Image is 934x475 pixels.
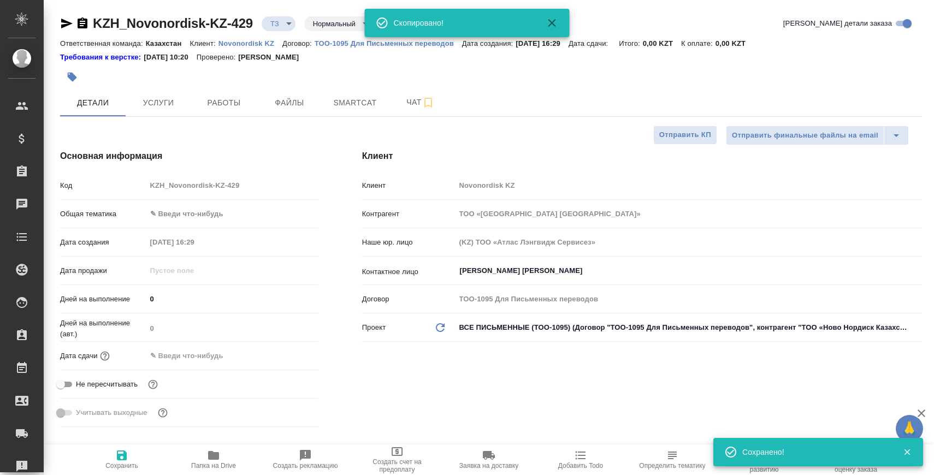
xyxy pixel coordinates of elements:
[535,444,626,475] button: Добавить Todo
[459,462,518,470] span: Заявка на доставку
[456,291,922,307] input: Пустое поле
[394,17,530,28] div: Скопировано!
[218,38,282,48] a: Novonordisk KZ
[60,209,146,219] p: Общая тематика
[315,39,462,48] p: ТОО-1095 Для Письменных переводов
[156,406,170,420] button: Выбери, если сб и вс нужно считать рабочими днями для выполнения заказа.
[146,348,242,364] input: ✎ Введи что-нибудь
[60,150,318,163] h4: Основная информация
[726,126,909,145] div: split button
[358,458,436,473] span: Создать счет на предоплату
[146,39,190,48] p: Казахстан
[198,96,250,110] span: Работы
[456,318,922,337] div: ВСЕ ПИСЬМЕННЫЕ (ТОО-1095) (Договор "ТОО-1095 Для Письменных переводов", контрагент "ТОО «Ново Нор...
[105,462,138,470] span: Сохранить
[716,39,754,48] p: 0,00 KZT
[394,96,447,109] span: Чат
[76,407,147,418] span: Учитывать выходные
[191,462,236,470] span: Папка на Drive
[619,39,642,48] p: Итого:
[900,417,919,440] span: 🙏
[896,415,923,442] button: 🙏
[259,444,351,475] button: Создать рекламацию
[282,39,315,48] p: Договор:
[76,17,89,30] button: Скопировать ссылку
[916,270,918,272] button: Open
[456,234,922,250] input: Пустое поле
[93,16,253,31] a: KZH_Novonordisk-KZ-429
[60,180,146,191] p: Код
[267,19,282,28] button: ТЗ
[639,462,705,470] span: Определить тематику
[626,444,718,475] button: Определить тематику
[304,16,372,31] div: ТЗ
[76,444,168,475] button: Сохранить
[60,318,146,340] p: Дней на выполнение (авт.)
[273,462,338,470] span: Создать рекламацию
[659,129,711,141] span: Отправить КП
[238,52,307,63] p: [PERSON_NAME]
[783,18,892,29] span: [PERSON_NAME] детали заказа
[132,96,185,110] span: Услуги
[60,294,146,305] p: Дней на выполнение
[190,39,218,48] p: Клиент:
[569,39,611,48] p: Дата сдачи:
[516,39,569,48] p: [DATE] 16:29
[351,444,443,475] button: Создать счет на предоплату
[310,19,359,28] button: Нормальный
[168,444,259,475] button: Папка на Drive
[76,379,138,390] span: Не пересчитывать
[558,462,603,470] span: Добавить Todo
[60,351,98,361] p: Дата сдачи
[60,65,84,89] button: Добавить тэг
[146,320,318,336] input: Пустое поле
[315,38,462,48] a: ТОО-1095 Для Письменных переводов
[263,96,316,110] span: Файлы
[197,52,239,63] p: Проверено:
[60,265,146,276] p: Дата продажи
[146,177,318,193] input: Пустое поле
[362,266,456,277] p: Контактное лицо
[60,52,144,63] div: Нажми, чтобы открыть папку с инструкцией
[146,205,318,223] div: ✎ Введи что-нибудь
[146,263,242,278] input: Пустое поле
[462,39,516,48] p: Дата создания:
[742,447,886,458] div: Сохранено!
[60,17,73,30] button: Скопировать ссылку для ЯМессенджера
[362,150,922,163] h4: Клиент
[218,39,282,48] p: Novonordisk KZ
[98,349,112,363] button: Если добавить услуги и заполнить их объемом, то дата рассчитается автоматически
[362,209,456,219] p: Контрагент
[146,291,318,307] input: ✎ Введи что-нибудь
[144,52,197,63] p: [DATE] 10:20
[456,177,922,193] input: Пустое поле
[146,234,242,250] input: Пустое поле
[146,377,160,391] button: Включи, если не хочешь, чтобы указанная дата сдачи изменилась после переставления заказа в 'Подтв...
[443,444,535,475] button: Заявка на доставку
[150,209,305,219] div: ✎ Введи что-нибудь
[456,206,922,222] input: Пустое поле
[653,126,717,145] button: Отправить КП
[362,322,386,333] p: Проект
[539,16,565,29] button: Закрыть
[262,16,295,31] div: ТЗ
[60,39,146,48] p: Ответственная команда:
[329,96,381,110] span: Smartcat
[362,180,456,191] p: Клиент
[60,237,146,248] p: Дата создания
[896,447,918,457] button: Закрыть
[422,96,435,109] svg: Подписаться
[681,39,716,48] p: К оплате:
[726,126,884,145] button: Отправить финальные файлы на email
[362,237,456,248] p: Наше юр. лицо
[67,96,119,110] span: Детали
[643,39,681,48] p: 0,00 KZT
[732,129,878,142] span: Отправить финальные файлы на email
[362,294,456,305] p: Договор
[60,52,144,63] a: Требования к верстке:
